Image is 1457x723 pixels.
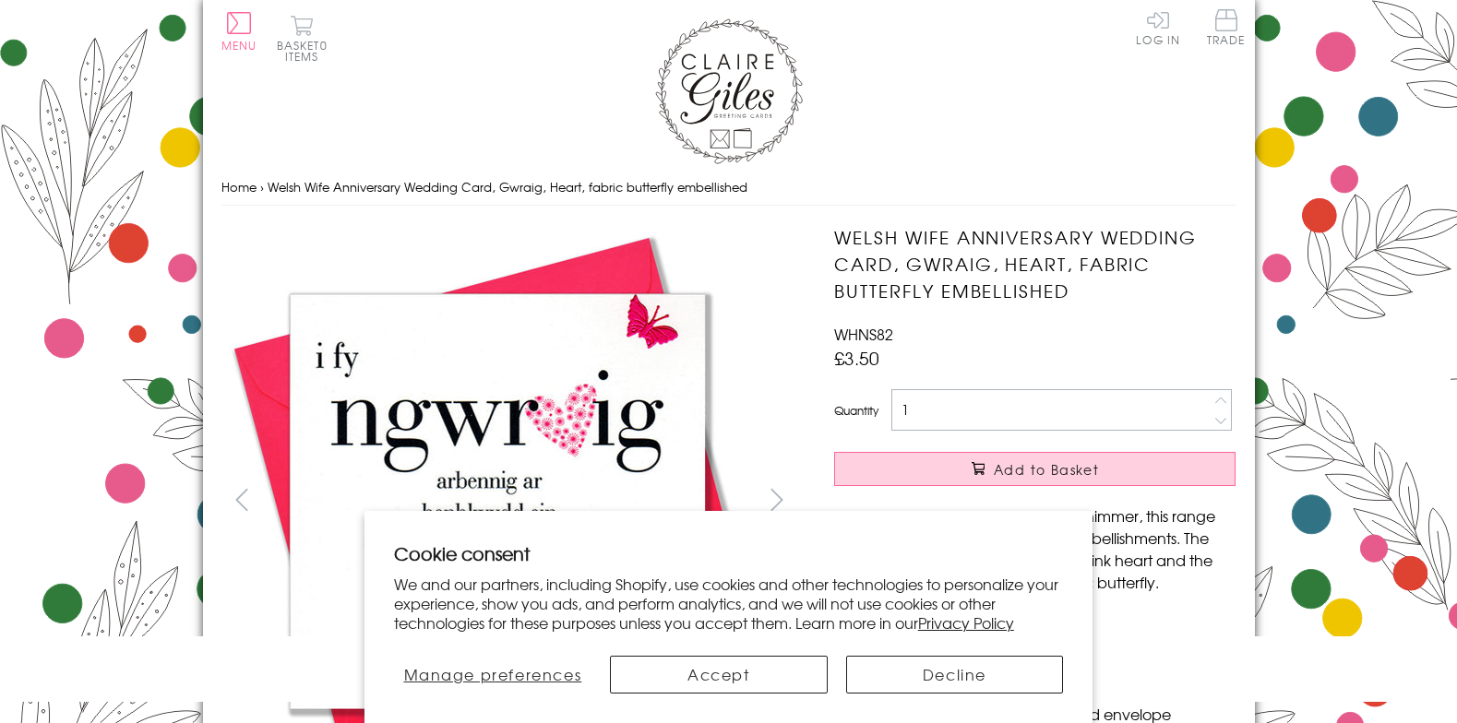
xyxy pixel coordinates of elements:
span: £3.50 [834,345,879,371]
nav: breadcrumbs [221,169,1236,207]
button: prev [221,479,263,520]
span: Manage preferences [404,663,582,685]
button: Basket0 items [277,15,328,62]
h2: Cookie consent [394,540,1064,566]
button: Manage preferences [394,656,591,693]
a: Trade [1207,9,1246,49]
a: Log In [1136,9,1180,45]
p: Printed on white card with a subtle shimmer, this range has large graphics and beautiful embellis... [834,504,1236,593]
button: Menu [221,12,257,51]
img: Claire Giles Greetings Cards [655,18,803,164]
button: next [756,479,797,520]
span: Trade [1207,9,1246,45]
button: Accept [610,656,828,693]
button: Add to Basket [834,452,1236,486]
button: Decline [846,656,1064,693]
a: Home [221,178,257,196]
span: Add to Basket [994,460,1099,479]
a: Privacy Policy [918,611,1014,634]
span: Menu [221,37,257,53]
span: 0 items [285,37,328,65]
span: › [260,178,264,196]
span: Welsh Wife Anniversary Wedding Card, Gwraig, Heart, fabric butterfly embellished [268,178,747,196]
p: We and our partners, including Shopify, use cookies and other technologies to personalize your ex... [394,575,1064,632]
h1: Welsh Wife Anniversary Wedding Card, Gwraig, Heart, fabric butterfly embellished [834,224,1236,303]
label: Quantity [834,402,878,419]
span: WHNS82 [834,323,893,345]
